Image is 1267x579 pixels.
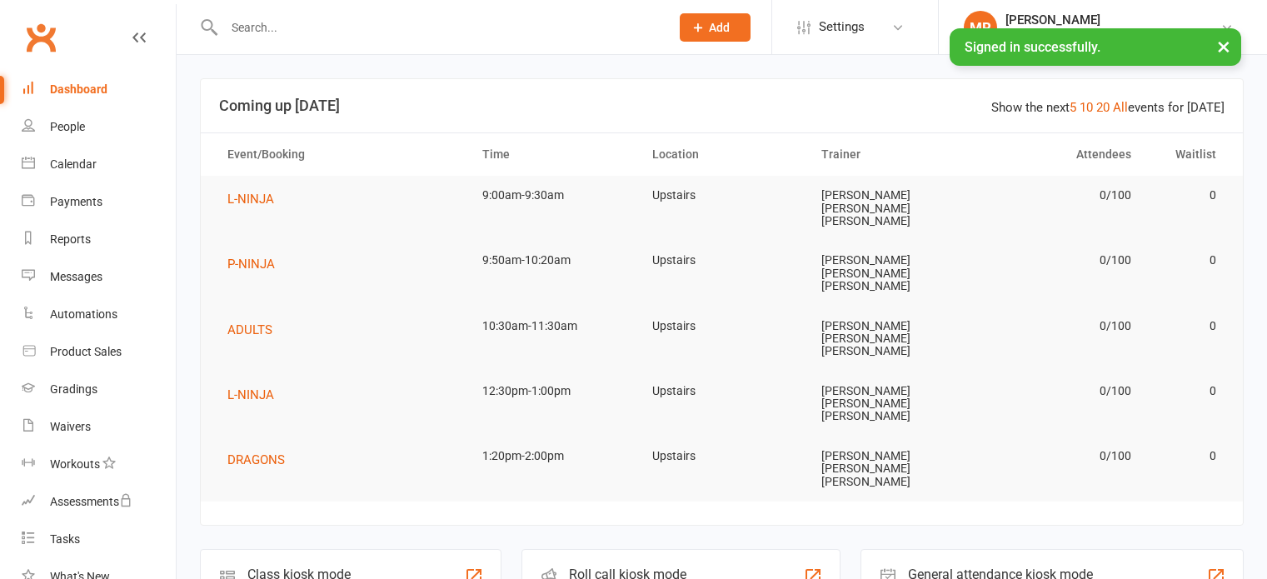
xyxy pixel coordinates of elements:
a: Dashboard [22,71,176,108]
td: [PERSON_NAME] [PERSON_NAME] [PERSON_NAME] [806,241,976,306]
td: 12:30pm-1:00pm [467,372,637,411]
div: Tasks [50,532,80,546]
span: Signed in successfully. [965,39,1100,55]
td: 0 [1146,176,1231,215]
button: Add [680,13,751,42]
span: L-NINJA [227,387,274,402]
a: Automations [22,296,176,333]
td: [PERSON_NAME] [PERSON_NAME] [PERSON_NAME] [806,372,976,437]
div: Payments [50,195,102,208]
div: Family Self Defence [GEOGRAPHIC_DATA] [1005,27,1220,42]
th: Trainer [806,133,976,176]
a: Waivers [22,408,176,446]
td: [PERSON_NAME] [PERSON_NAME] [PERSON_NAME] [806,437,976,502]
div: Show the next events for [DATE] [991,97,1225,117]
div: Calendar [50,157,97,171]
div: Messages [50,270,102,283]
button: DRAGONS [227,450,297,470]
td: 0/100 [976,241,1146,280]
span: DRAGONS [227,452,285,467]
div: Reports [50,232,91,246]
div: Gradings [50,382,97,396]
td: Upstairs [637,241,807,280]
a: Calendar [22,146,176,183]
span: Settings [819,8,865,46]
span: Add [709,21,730,34]
th: Attendees [976,133,1146,176]
td: 10:30am-11:30am [467,307,637,346]
td: 9:00am-9:30am [467,176,637,215]
button: P-NINJA [227,254,287,274]
div: People [50,120,85,133]
a: Workouts [22,446,176,483]
div: Waivers [50,420,91,433]
div: [PERSON_NAME] [1005,12,1220,27]
td: 9:50am-10:20am [467,241,637,280]
h3: Coming up [DATE] [219,97,1225,114]
th: Location [637,133,807,176]
td: 0/100 [976,307,1146,346]
a: 20 [1096,100,1110,115]
div: Product Sales [50,345,122,358]
span: L-NINJA [227,192,274,207]
td: Upstairs [637,307,807,346]
a: Assessments [22,483,176,521]
td: Upstairs [637,437,807,476]
td: 0 [1146,241,1231,280]
a: Clubworx [20,17,62,58]
td: 0 [1146,437,1231,476]
a: Tasks [22,521,176,558]
td: 0/100 [976,437,1146,476]
a: Gradings [22,371,176,408]
div: Workouts [50,457,100,471]
td: 0/100 [976,176,1146,215]
th: Waitlist [1146,133,1231,176]
button: L-NINJA [227,385,286,405]
span: ADULTS [227,322,272,337]
td: [PERSON_NAME] [PERSON_NAME] [PERSON_NAME] [806,176,976,241]
a: Payments [22,183,176,221]
a: Product Sales [22,333,176,371]
td: 1:20pm-2:00pm [467,437,637,476]
td: [PERSON_NAME] [PERSON_NAME] [PERSON_NAME] [806,307,976,372]
div: Dashboard [50,82,107,96]
div: MR [964,11,997,44]
a: Reports [22,221,176,258]
div: Automations [50,307,117,321]
a: 10 [1080,100,1093,115]
th: Event/Booking [212,133,467,176]
th: Time [467,133,637,176]
td: 0/100 [976,372,1146,411]
button: L-NINJA [227,189,286,209]
td: 0 [1146,372,1231,411]
button: ADULTS [227,320,284,340]
input: Search... [219,16,658,39]
td: Upstairs [637,372,807,411]
div: Assessments [50,495,132,508]
button: × [1209,28,1239,64]
a: Messages [22,258,176,296]
a: People [22,108,176,146]
td: 0 [1146,307,1231,346]
a: 5 [1070,100,1076,115]
a: All [1113,100,1128,115]
span: P-NINJA [227,257,275,272]
td: Upstairs [637,176,807,215]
